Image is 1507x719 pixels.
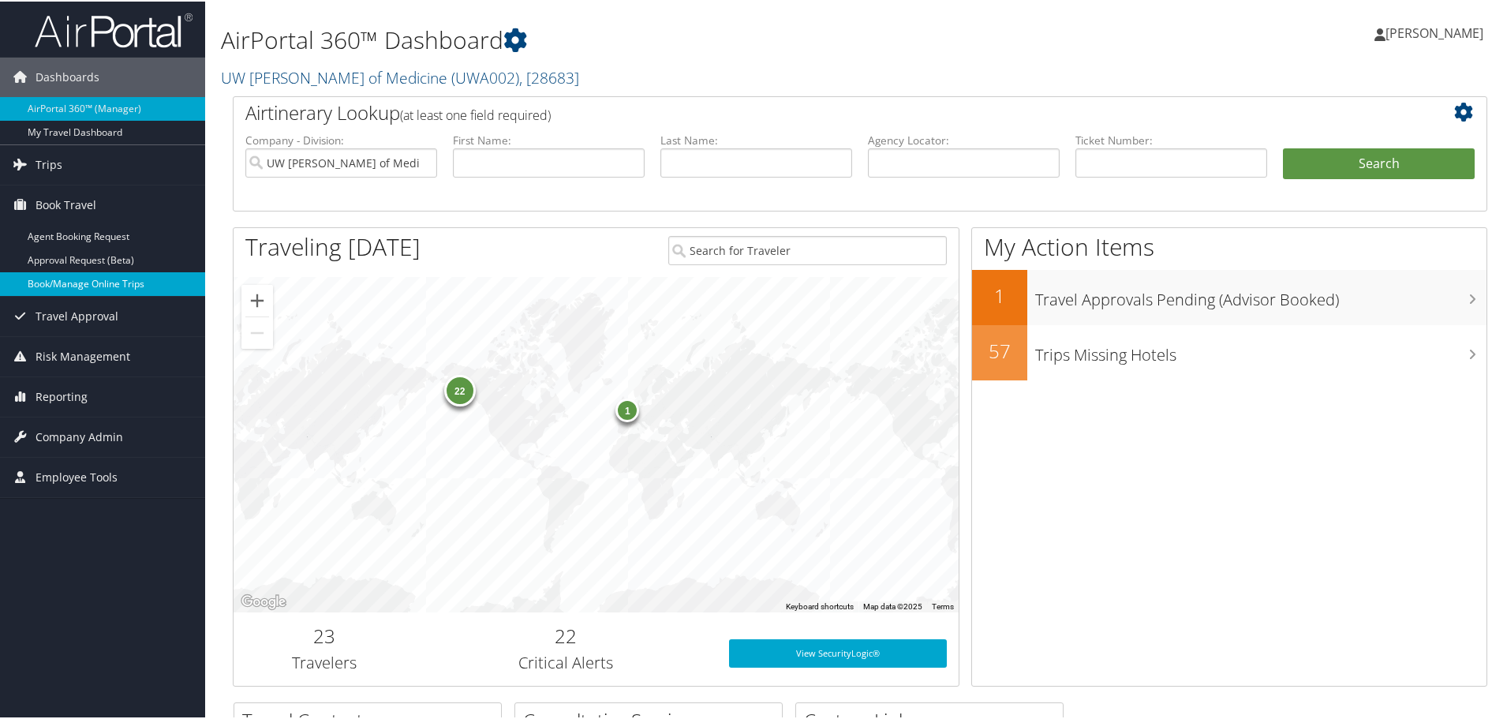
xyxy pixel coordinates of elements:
[786,600,854,611] button: Keyboard shortcuts
[1374,8,1499,55] a: [PERSON_NAME]
[36,144,62,183] span: Trips
[36,376,88,415] span: Reporting
[451,66,519,87] span: ( UWA002 )
[668,234,947,264] input: Search for Traveler
[36,456,118,496] span: Employee Tools
[1385,23,1483,40] span: [PERSON_NAME]
[245,131,437,147] label: Company - Division:
[972,281,1027,308] h2: 1
[241,283,273,315] button: Zoom in
[36,416,123,455] span: Company Admin
[221,22,1073,55] h1: AirPortal 360™ Dashboard
[245,229,421,262] h1: Traveling [DATE]
[245,650,403,672] h3: Travelers
[868,131,1060,147] label: Agency Locator:
[453,131,645,147] label: First Name:
[1075,131,1267,147] label: Ticket Number:
[36,295,118,335] span: Travel Approval
[245,98,1371,125] h2: Airtinerary Lookup
[863,601,922,609] span: Map data ©2025
[36,56,99,95] span: Dashboards
[972,229,1486,262] h1: My Action Items
[932,601,954,609] a: Terms (opens in new tab)
[241,316,273,347] button: Zoom out
[1283,147,1475,178] button: Search
[615,397,639,421] div: 1
[972,268,1486,324] a: 1Travel Approvals Pending (Advisor Booked)
[237,590,290,611] img: Google
[35,10,193,47] img: airportal-logo.png
[427,621,705,648] h2: 22
[729,638,947,666] a: View SecurityLogic®
[660,131,852,147] label: Last Name:
[1035,279,1486,309] h3: Travel Approvals Pending (Advisor Booked)
[972,324,1486,379] a: 57Trips Missing Hotels
[427,650,705,672] h3: Critical Alerts
[400,105,551,122] span: (at least one field required)
[237,590,290,611] a: Open this area in Google Maps (opens a new window)
[221,66,579,87] a: UW [PERSON_NAME] of Medicine
[519,66,579,87] span: , [ 28683 ]
[245,621,403,648] h2: 23
[443,373,475,405] div: 22
[972,336,1027,363] h2: 57
[1035,335,1486,365] h3: Trips Missing Hotels
[36,335,130,375] span: Risk Management
[36,184,96,223] span: Book Travel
